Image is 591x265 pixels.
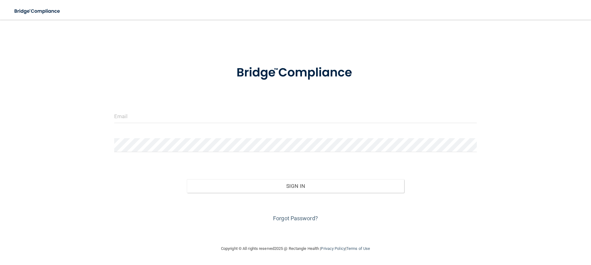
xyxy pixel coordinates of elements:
[187,179,404,193] button: Sign In
[346,246,370,251] a: Terms of Use
[224,57,367,89] img: bridge_compliance_login_screen.278c3ca4.svg
[321,246,345,251] a: Privacy Policy
[183,239,408,259] div: Copyright © All rights reserved 2025 @ Rectangle Health | |
[273,215,318,222] a: Forgot Password?
[9,5,66,18] img: bridge_compliance_login_screen.278c3ca4.svg
[114,109,477,123] input: Email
